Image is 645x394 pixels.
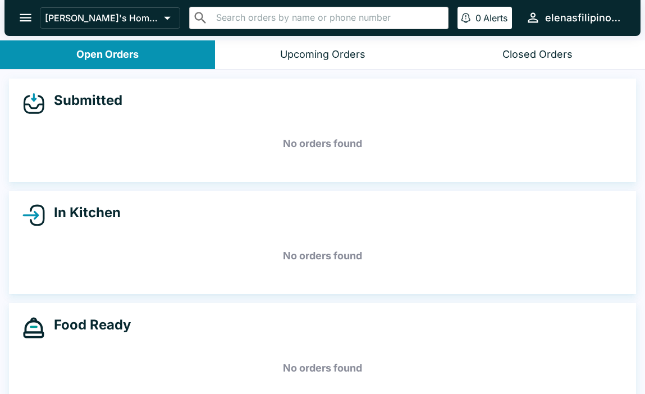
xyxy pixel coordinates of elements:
[521,6,627,30] button: elenasfilipinofoods
[483,12,507,24] p: Alerts
[22,236,623,276] h5: No orders found
[22,123,623,164] h5: No orders found
[40,7,180,29] button: [PERSON_NAME]'s Home of the Finest Filipino Foods
[45,12,159,24] p: [PERSON_NAME]'s Home of the Finest Filipino Foods
[45,317,131,333] h4: Food Ready
[45,92,122,109] h4: Submitted
[502,48,573,61] div: Closed Orders
[475,12,481,24] p: 0
[213,10,443,26] input: Search orders by name or phone number
[11,3,40,32] button: open drawer
[76,48,139,61] div: Open Orders
[22,348,623,388] h5: No orders found
[545,11,623,25] div: elenasfilipinofoods
[280,48,365,61] div: Upcoming Orders
[45,204,121,221] h4: In Kitchen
